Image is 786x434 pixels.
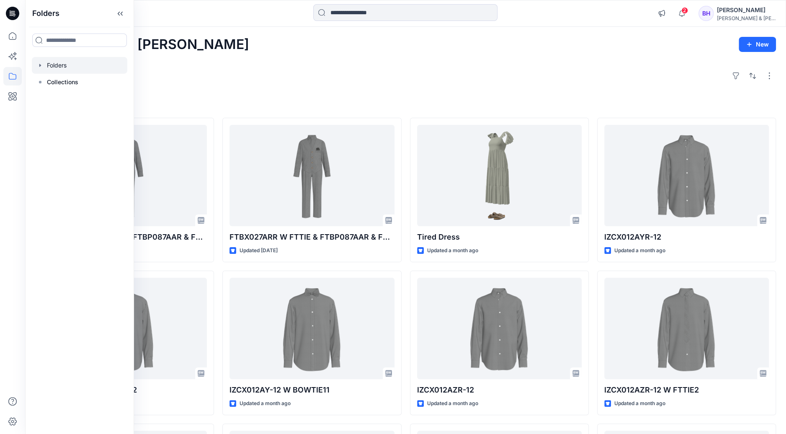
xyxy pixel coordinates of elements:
[35,37,249,52] h2: Welcome back, [PERSON_NAME]
[229,231,394,243] p: FTBX027ARR W FTTIE & FTBP087AAR & FTBV009AUR
[698,6,714,21] div: BH
[229,125,394,226] a: FTBX027ARR W FTTIE & FTBP087AAR & FTBV009AUR
[717,15,776,21] div: [PERSON_NAME] & [PERSON_NAME]
[427,399,478,408] p: Updated a month ago
[229,384,394,396] p: IZCX012AY-12 W BOWTIE11
[614,246,665,255] p: Updated a month ago
[35,99,776,109] h4: Styles
[604,231,769,243] p: IZCX012AYR-12
[604,278,769,379] a: IZCX012AZR-12 W FTTIE2
[417,384,582,396] p: IZCX012AZR-12
[417,125,582,226] a: Tired Dress
[240,246,278,255] p: Updated [DATE]
[417,278,582,379] a: IZCX012AZR-12
[47,77,78,87] p: Collections
[604,384,769,396] p: IZCX012AZR-12 W FTTIE2
[614,399,665,408] p: Updated a month ago
[681,7,688,14] span: 2
[604,125,769,226] a: IZCX012AYR-12
[427,246,478,255] p: Updated a month ago
[739,37,776,52] button: New
[417,231,582,243] p: Tired Dress
[240,399,291,408] p: Updated a month ago
[229,278,394,379] a: IZCX012AY-12 W BOWTIE11
[717,5,776,15] div: [PERSON_NAME]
